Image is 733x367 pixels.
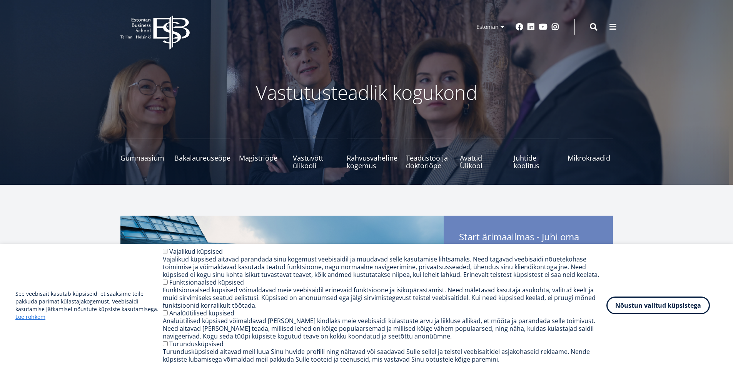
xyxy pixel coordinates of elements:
[551,23,559,31] a: Instagram
[120,154,166,162] span: Gümnaasium
[174,139,230,169] a: Bakalaureuseõpe
[15,290,163,321] p: See veebisait kasutab küpsiseid, et saaksime teile pakkuda parimat külastajakogemust. Veebisaidi ...
[514,139,559,169] a: Juhtide koolitus
[15,313,45,321] a: Loe rohkem
[174,154,230,162] span: Bakalaureuseõpe
[568,154,613,162] span: Mikrokraadid
[460,154,505,169] span: Avatud Ülikool
[459,231,598,256] span: Start ärimaailmas - Juhi oma
[239,139,284,169] a: Magistriõpe
[163,317,606,340] div: Analüütilised küpsised võimaldavad [PERSON_NAME] kindlaks meie veebisaidi külastuste arvu ja liik...
[406,139,451,169] a: Teadustöö ja doktoriõpe
[120,216,444,362] img: Start arimaailmas
[293,154,338,169] span: Vastuvõtt ülikooli
[169,340,224,348] label: Turundusküpsised
[239,154,284,162] span: Magistriõpe
[293,139,338,169] a: Vastuvõtt ülikooli
[169,247,223,256] label: Vajalikud küpsised
[169,278,244,287] label: Funktsionaalsed küpsised
[606,297,710,314] button: Nõustun valitud küpsistega
[568,139,613,169] a: Mikrokraadid
[120,139,166,169] a: Gümnaasium
[460,139,505,169] a: Avatud Ülikool
[163,286,606,309] div: Funktsionaalsed küpsised võimaldavad meie veebisaidil erinevaid funktsioone ja isikupärastamist. ...
[163,348,606,363] div: Turundusküpsiseid aitavad meil luua Sinu huvide profiili ning näitavad või saadavad Sulle sellel ...
[163,81,571,104] p: Vastutusteadlik kogukond
[169,309,234,317] label: Analüütilised küpsised
[347,154,397,169] span: Rahvusvaheline kogemus
[347,139,397,169] a: Rahvusvaheline kogemus
[514,154,559,169] span: Juhtide koolitus
[527,23,535,31] a: Linkedin
[459,243,501,254] span: tulevikku!
[539,23,548,31] a: Youtube
[406,154,451,169] span: Teadustöö ja doktoriõpe
[163,255,606,278] div: Vajalikud küpsised aitavad parandada sinu kogemust veebisaidil ja muudavad selle kasutamise lihts...
[516,23,523,31] a: Facebook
